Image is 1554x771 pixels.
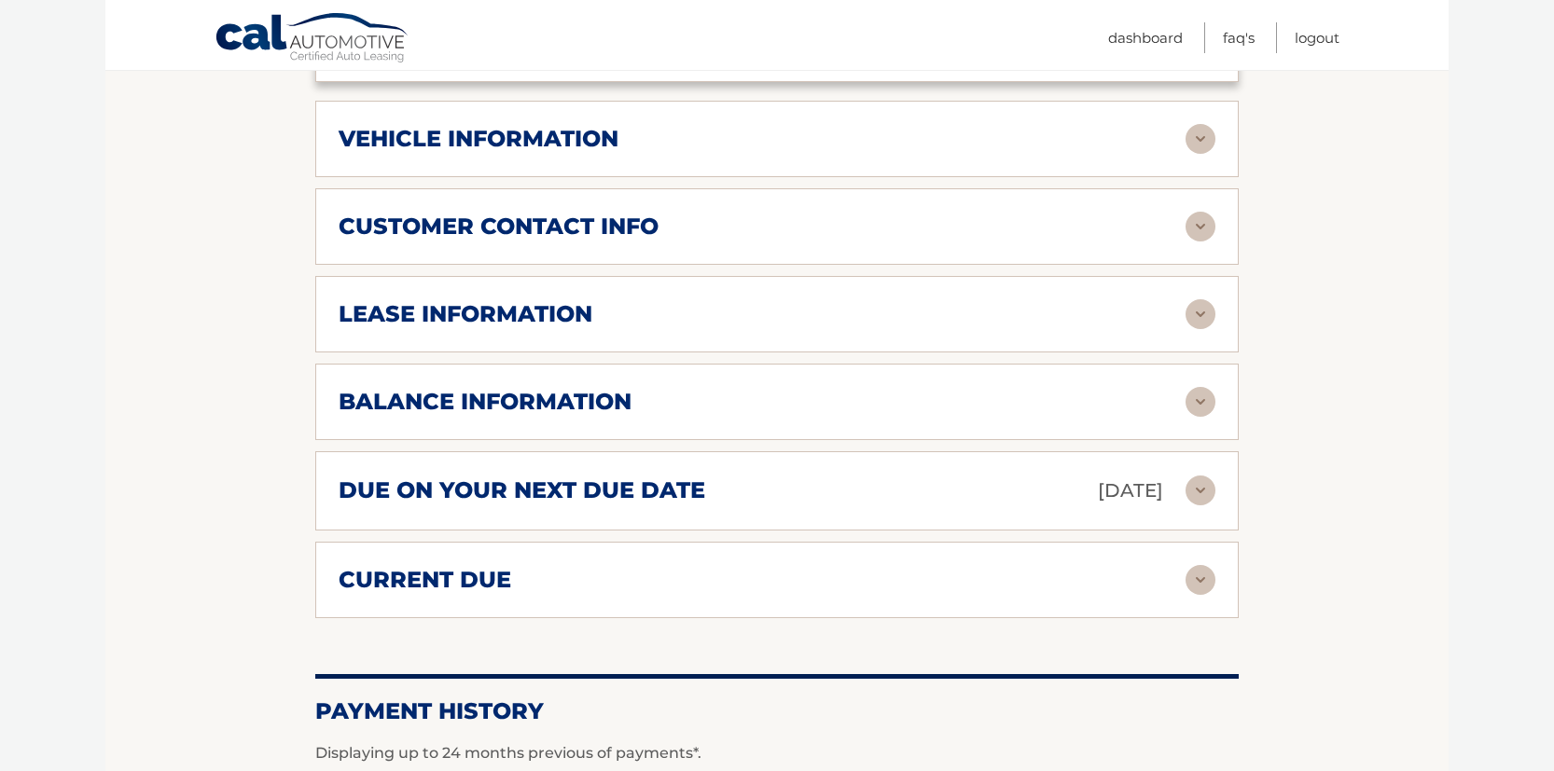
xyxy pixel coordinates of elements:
[1098,475,1163,507] p: [DATE]
[315,697,1239,725] h2: Payment History
[1186,475,1215,505] img: accordion-rest.svg
[1186,565,1215,595] img: accordion-rest.svg
[1108,22,1183,53] a: Dashboard
[315,742,1239,764] p: Displaying up to 24 months previous of payments*.
[1186,124,1215,154] img: accordion-rest.svg
[339,388,631,416] h2: balance information
[339,476,705,504] h2: due on your next due date
[1186,387,1215,417] img: accordion-rest.svg
[1186,212,1215,241] img: accordion-rest.svg
[339,213,659,241] h2: customer contact info
[339,300,592,328] h2: lease information
[339,566,511,594] h2: current due
[1295,22,1339,53] a: Logout
[339,125,618,153] h2: vehicle information
[1223,22,1255,53] a: FAQ's
[215,12,410,66] a: Cal Automotive
[1186,299,1215,329] img: accordion-rest.svg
